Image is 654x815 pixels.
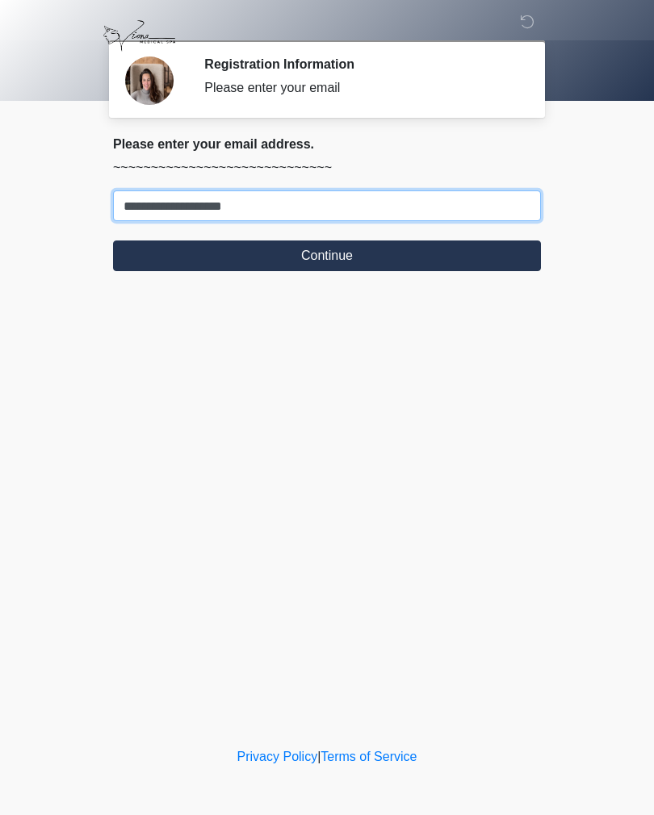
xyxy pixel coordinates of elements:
[125,56,174,105] img: Agent Avatar
[113,158,541,178] p: ~~~~~~~~~~~~~~~~~~~~~~~~~~~~~
[237,750,318,763] a: Privacy Policy
[317,750,321,763] a: |
[204,78,517,98] div: Please enter your email
[97,12,182,60] img: Viona Medical Spa Logo
[113,240,541,271] button: Continue
[321,750,417,763] a: Terms of Service
[113,136,541,152] h2: Please enter your email address.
